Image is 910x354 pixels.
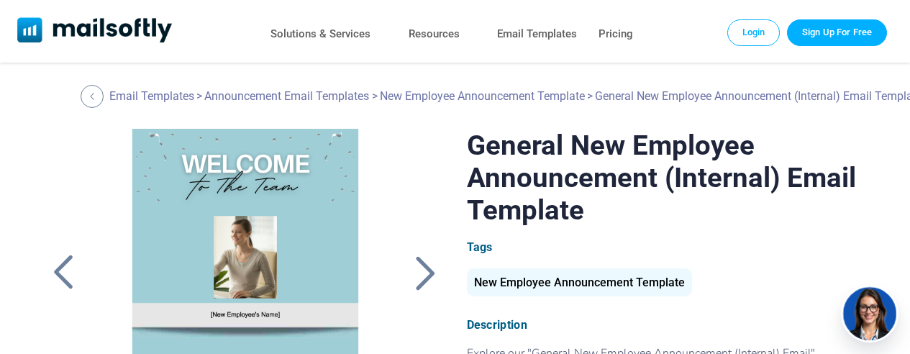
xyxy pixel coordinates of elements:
[467,129,865,226] h1: General New Employee Announcement (Internal) Email Template
[81,85,107,108] a: Back
[45,254,81,291] a: Back
[17,17,172,45] a: Mailsoftly
[380,89,585,103] a: New Employee Announcement Template
[409,24,460,45] a: Resources
[270,24,370,45] a: Solutions & Services
[467,240,865,254] div: Tags
[727,19,781,45] a: Login
[599,24,633,45] a: Pricing
[467,318,865,332] div: Description
[109,89,194,103] a: Email Templates
[467,268,692,296] div: New Employee Announcement Template
[497,24,577,45] a: Email Templates
[407,254,443,291] a: Back
[787,19,887,45] a: Trial
[467,281,692,288] a: New Employee Announcement Template
[204,89,369,103] a: Announcement Email Templates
